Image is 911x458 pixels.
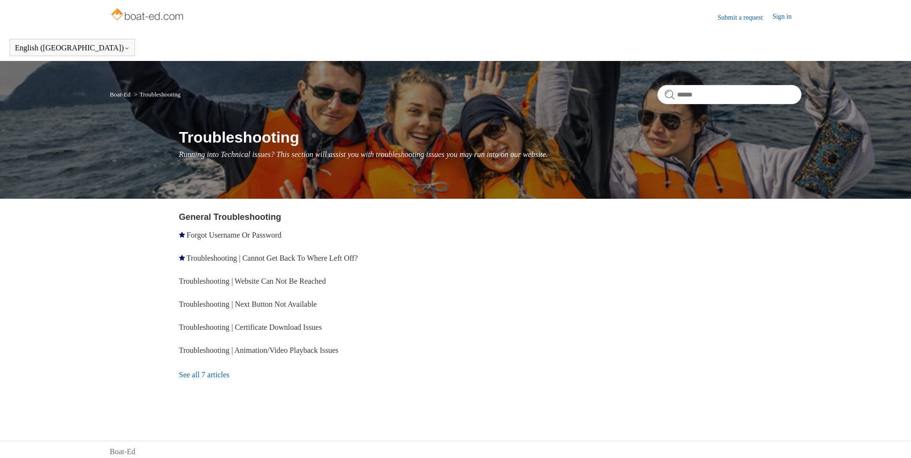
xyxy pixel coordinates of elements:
[110,6,186,25] img: Boat-Ed Help Center home page
[132,91,181,98] li: Troubleshooting
[110,91,131,98] a: Boat-Ed
[110,446,135,458] a: Boat-Ed
[179,362,459,388] a: See all 7 articles
[657,85,802,104] input: Search
[187,231,281,239] a: Forgot Username Or Password
[186,254,358,262] a: Troubleshooting | Cannot Get Back To Where Left Off?
[179,149,802,160] p: Running into Technical issues? This section will assist you with troubleshooting issues you may r...
[772,12,801,23] a: Sign in
[179,277,326,285] a: Troubleshooting | Website Can Not Be Reached
[15,44,130,52] button: English ([GEOGRAPHIC_DATA])
[179,255,185,261] svg: Promoted article
[179,212,281,222] a: General Troubleshooting
[110,91,133,98] li: Boat-Ed
[179,346,339,354] a: Troubleshooting | Animation/Video Playback Issues
[717,12,772,23] a: Submit a request
[179,232,185,238] svg: Promoted article
[179,323,322,331] a: Troubleshooting | Certificate Download Issues
[179,126,802,149] h1: Troubleshooting
[179,300,317,308] a: Troubleshooting | Next Button Not Available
